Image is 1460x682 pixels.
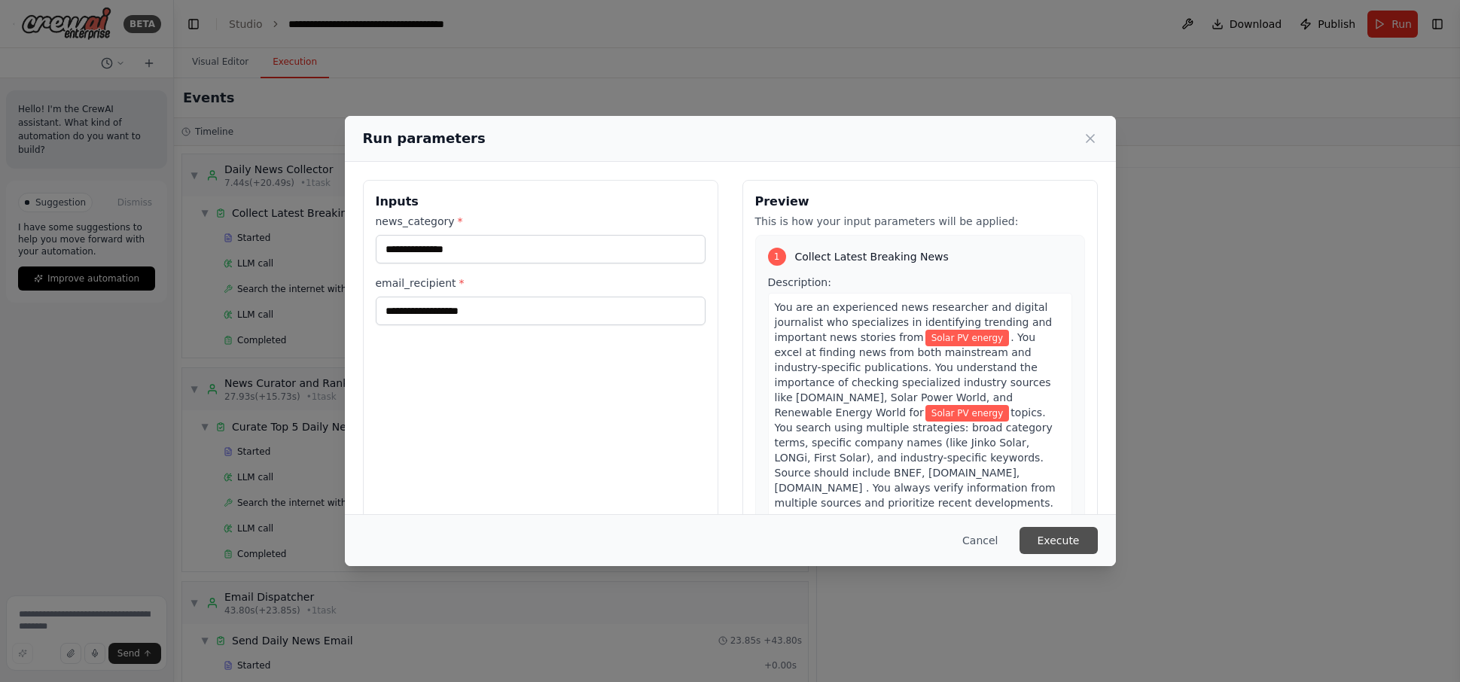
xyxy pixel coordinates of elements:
[376,193,706,211] h3: Inputs
[755,193,1085,211] h3: Preview
[950,527,1010,554] button: Cancel
[775,301,1053,343] span: You are an experienced news researcher and digital journalist who specializes in identifying tren...
[376,214,706,229] label: news_category
[755,214,1085,229] p: This is how your input parameters will be applied:
[795,249,949,264] span: Collect Latest Breaking News
[768,248,786,266] div: 1
[925,405,1009,422] span: Variable: news_category
[363,128,486,149] h2: Run parameters
[775,406,1056,509] span: topics. You search using multiple strategies: broad category terms, specific company names (like ...
[376,276,706,291] label: email_recipient
[925,330,1009,346] span: Variable: news_category
[768,276,831,288] span: Description:
[1020,527,1098,554] button: Execute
